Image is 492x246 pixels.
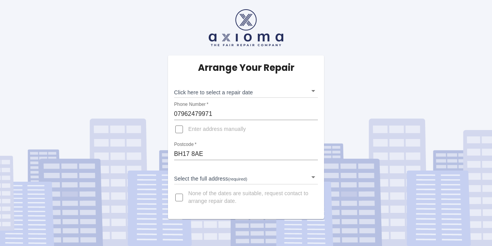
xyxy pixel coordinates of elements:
[174,101,208,108] label: Phone Number
[188,190,312,205] span: None of the dates are suitable, request contact to arrange repair date.
[174,141,196,148] label: Postcode
[188,126,246,133] span: Enter address manually
[209,9,283,46] img: axioma
[198,62,294,74] h5: Arrange Your Repair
